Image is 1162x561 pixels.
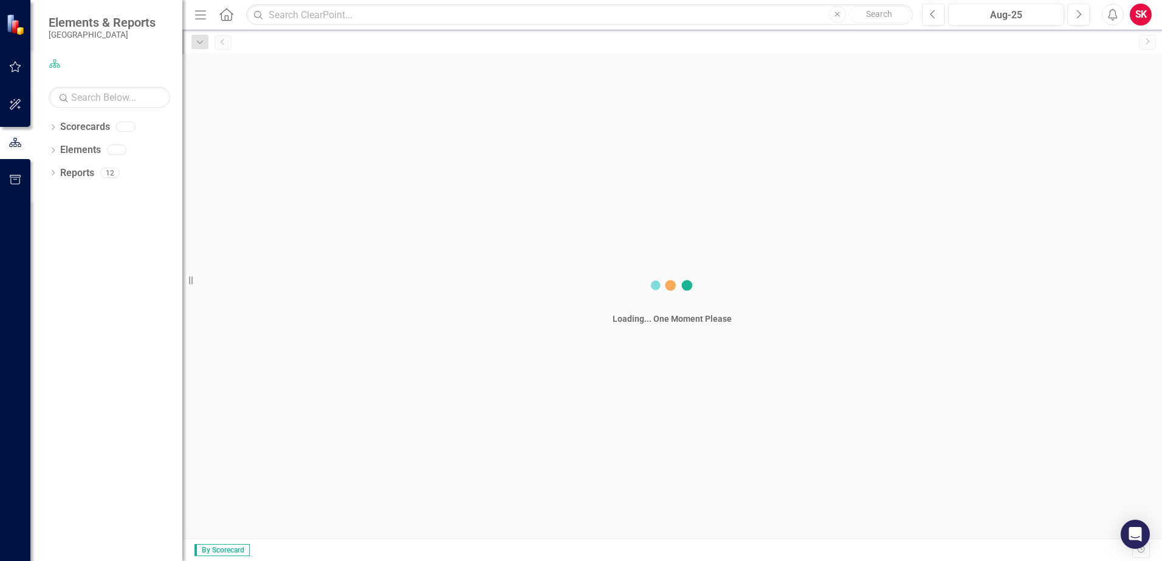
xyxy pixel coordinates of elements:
[60,166,94,180] a: Reports
[613,313,732,325] div: Loading... One Moment Please
[1130,4,1152,25] button: SK
[6,14,27,35] img: ClearPoint Strategy
[246,4,913,25] input: Search ClearPoint...
[49,15,156,30] span: Elements & Reports
[1121,520,1150,549] div: Open Intercom Messenger
[849,6,910,23] button: Search
[194,544,250,556] span: By Scorecard
[866,9,892,19] span: Search
[49,87,170,108] input: Search Below...
[100,168,120,178] div: 12
[952,8,1060,22] div: Aug-25
[60,120,110,134] a: Scorecards
[948,4,1064,25] button: Aug-25
[60,143,101,157] a: Elements
[49,30,156,39] small: [GEOGRAPHIC_DATA]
